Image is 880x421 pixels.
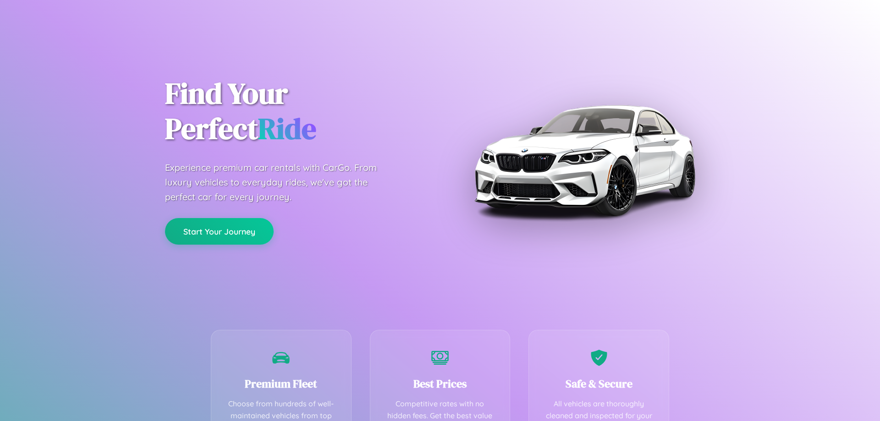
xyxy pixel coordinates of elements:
[470,46,699,275] img: Premium BMW car rental vehicle
[543,376,655,391] h3: Safe & Secure
[258,109,316,148] span: Ride
[384,376,496,391] h3: Best Prices
[165,76,426,147] h1: Find Your Perfect
[225,376,337,391] h3: Premium Fleet
[165,160,394,204] p: Experience premium car rentals with CarGo. From luxury vehicles to everyday rides, we've got the ...
[165,218,274,245] button: Start Your Journey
